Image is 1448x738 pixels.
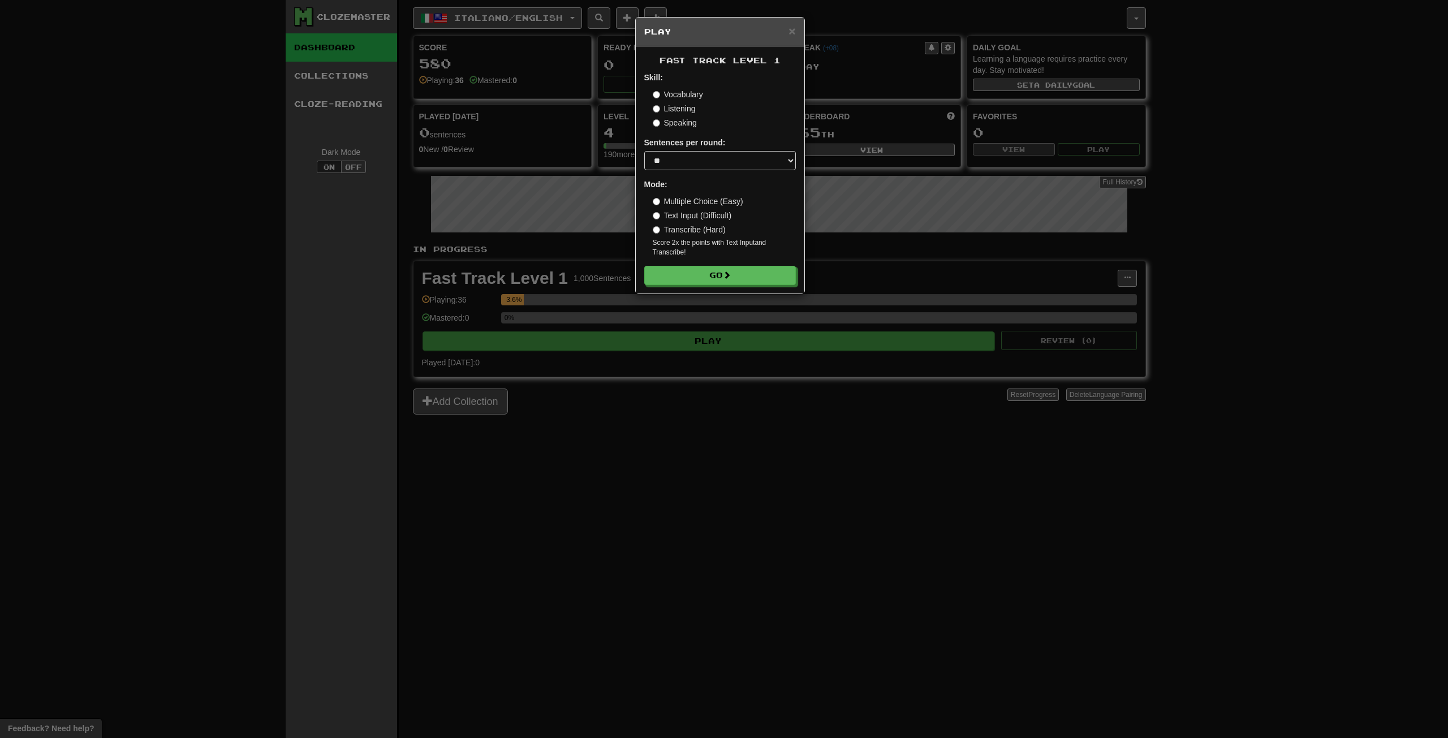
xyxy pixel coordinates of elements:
label: Text Input (Difficult) [653,210,732,221]
span: × [788,24,795,37]
strong: Skill: [644,73,663,82]
label: Speaking [653,117,697,128]
h5: Play [644,26,796,37]
input: Vocabulary [653,91,660,98]
label: Listening [653,103,696,114]
label: Sentences per round: [644,137,726,148]
input: Multiple Choice (Easy) [653,198,660,205]
input: Transcribe (Hard) [653,226,660,234]
button: Close [788,25,795,37]
button: Go [644,266,796,285]
label: Multiple Choice (Easy) [653,196,743,207]
input: Text Input (Difficult) [653,212,660,219]
input: Speaking [653,119,660,127]
label: Vocabulary [653,89,703,100]
input: Listening [653,105,660,113]
label: Transcribe (Hard) [653,224,726,235]
small: Score 2x the points with Text Input and Transcribe ! [653,238,796,257]
strong: Mode: [644,180,667,189]
span: Fast Track Level 1 [660,55,781,65]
